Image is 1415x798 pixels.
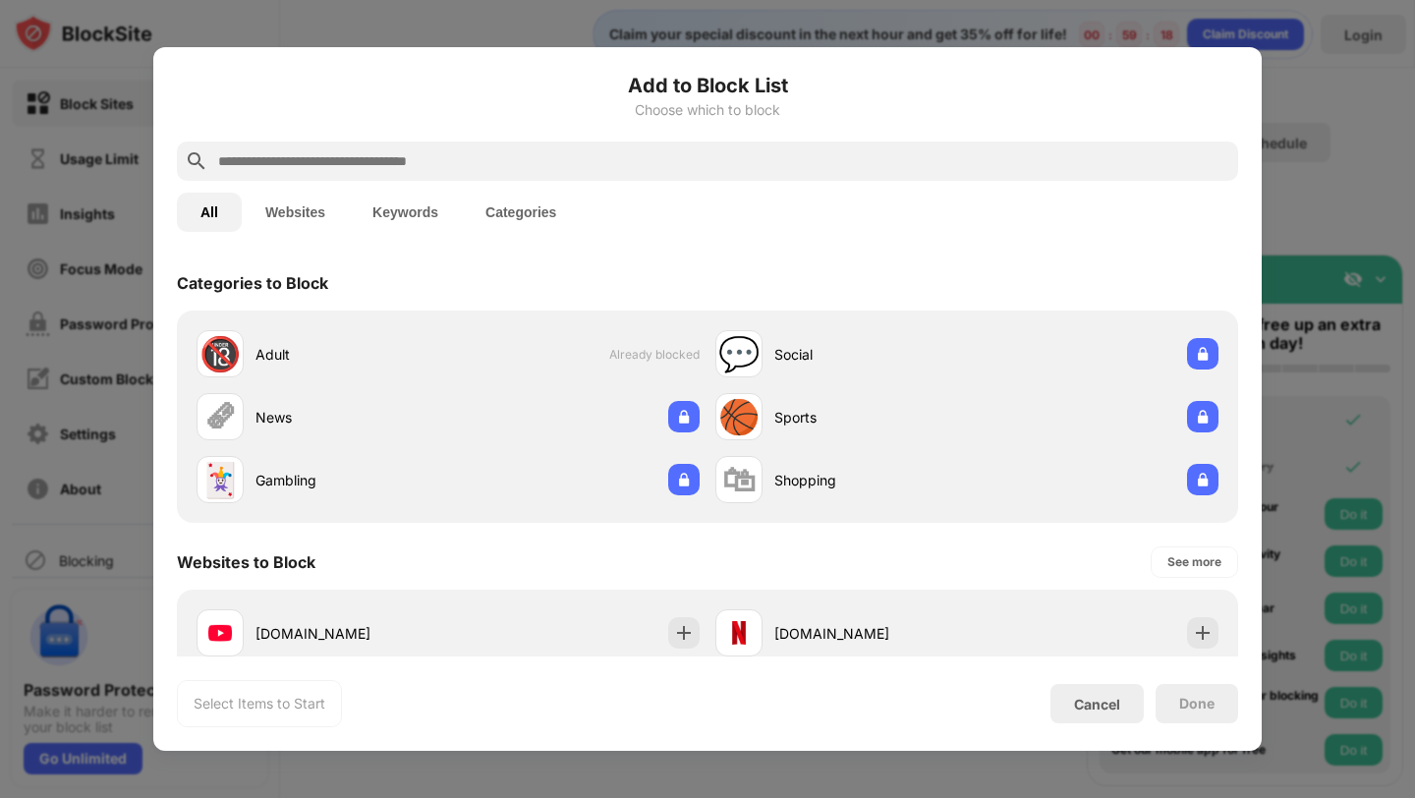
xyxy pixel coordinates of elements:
[255,470,448,490] div: Gambling
[1179,696,1215,712] div: Done
[177,102,1238,118] div: Choose which to block
[255,344,448,365] div: Adult
[177,273,328,293] div: Categories to Block
[1074,696,1120,712] div: Cancel
[199,334,241,374] div: 🔞
[349,193,462,232] button: Keywords
[722,460,756,500] div: 🛍
[255,623,448,644] div: [DOMAIN_NAME]
[199,460,241,500] div: 🃏
[462,193,580,232] button: Categories
[177,552,315,572] div: Websites to Block
[242,193,349,232] button: Websites
[609,347,700,362] span: Already blocked
[194,694,325,713] div: Select Items to Start
[177,193,242,232] button: All
[185,149,208,173] img: search.svg
[774,623,967,644] div: [DOMAIN_NAME]
[774,470,967,490] div: Shopping
[1167,552,1221,572] div: See more
[727,621,751,645] img: favicons
[255,407,448,427] div: News
[203,397,237,437] div: 🗞
[177,71,1238,100] h6: Add to Block List
[208,621,232,645] img: favicons
[718,397,760,437] div: 🏀
[718,334,760,374] div: 💬
[774,407,967,427] div: Sports
[774,344,967,365] div: Social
